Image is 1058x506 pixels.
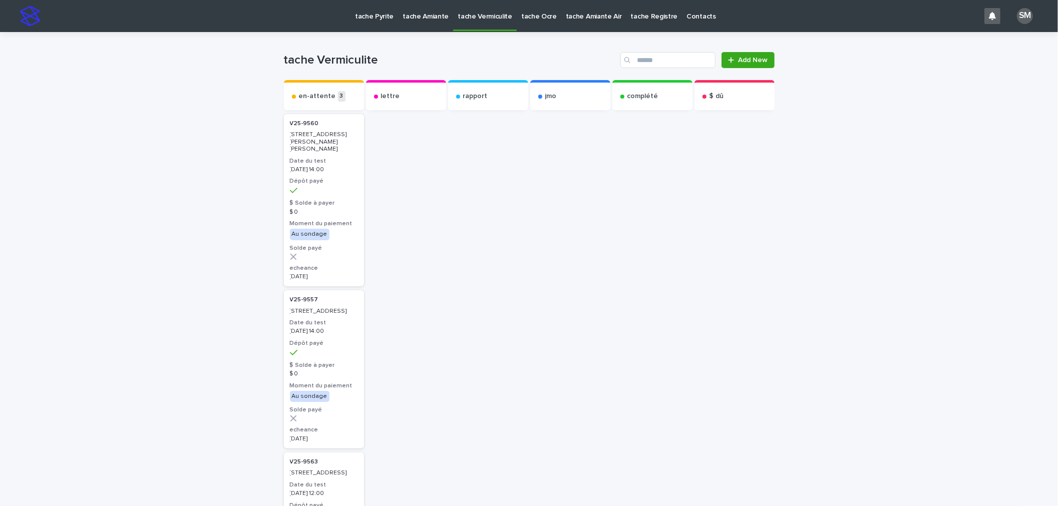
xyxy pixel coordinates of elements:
p: jmo [545,92,557,101]
p: [STREET_ADDRESS] [290,469,358,476]
p: [STREET_ADDRESS][PERSON_NAME][PERSON_NAME] [290,131,358,153]
h3: echeance [290,426,358,434]
p: V25-9563 [290,458,318,465]
input: Search [620,52,716,68]
p: [DATE] 12:00 [290,490,358,497]
a: V25-9560 [STREET_ADDRESS][PERSON_NAME][PERSON_NAME]Date du test[DATE] 14:00Dépôt payé$ Solde à pa... [284,114,364,286]
h3: Moment du paiement [290,220,358,228]
p: $ 0 [290,370,358,377]
h3: Dépôt payé [290,177,358,185]
div: Au sondage [290,391,329,402]
h1: tache Vermiculite [284,53,617,68]
p: $ 0 [290,209,358,216]
h3: Date du test [290,157,358,165]
a: Add New [722,52,774,68]
p: 3 [338,91,345,102]
div: SM [1017,8,1033,24]
p: [DATE] 14:00 [290,328,358,335]
a: V25-9557 [STREET_ADDRESS]Date du test[DATE] 14:00Dépôt payé$ Solde à payer$ 0Moment du paiementAu... [284,290,364,448]
h3: $ Solde à payer [290,199,358,207]
h3: $ Solde à payer [290,361,358,369]
h3: Solde payé [290,244,358,252]
h3: Date du test [290,319,358,327]
img: stacker-logo-s-only.png [20,6,40,26]
div: Au sondage [290,229,329,240]
p: complété [627,92,658,101]
p: V25-9560 [290,120,319,127]
p: V25-9557 [290,296,318,303]
p: [DATE] [290,435,358,442]
p: rapport [463,92,488,101]
p: [DATE] 14:00 [290,166,358,173]
p: [STREET_ADDRESS] [290,308,358,315]
h3: Date du test [290,481,358,489]
p: en-attente [299,92,336,101]
h3: echeance [290,264,358,272]
h3: Solde payé [290,406,358,414]
h3: Dépôt payé [290,339,358,347]
p: $ dû [710,92,724,101]
p: [DATE] [290,273,358,280]
span: Add New [739,57,768,64]
h3: Moment du paiement [290,382,358,390]
p: lettre [381,92,400,101]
